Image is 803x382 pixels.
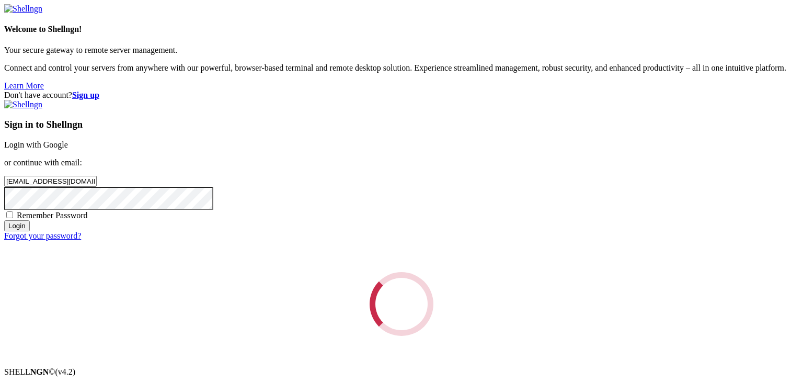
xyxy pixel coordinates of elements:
[72,91,99,99] a: Sign up
[4,140,68,149] a: Login with Google
[359,262,444,346] div: Loading...
[30,367,49,376] b: NGN
[4,367,75,376] span: SHELL ©
[4,91,799,100] div: Don't have account?
[4,81,44,90] a: Learn More
[4,176,97,187] input: Email address
[4,100,42,109] img: Shellngn
[55,367,76,376] span: 4.2.0
[4,25,799,34] h4: Welcome to Shellngn!
[4,231,81,240] a: Forgot your password?
[6,211,13,218] input: Remember Password
[4,4,42,14] img: Shellngn
[4,46,799,55] p: Your secure gateway to remote server management.
[4,119,799,130] h3: Sign in to Shellngn
[4,158,799,167] p: or continue with email:
[4,220,30,231] input: Login
[4,63,799,73] p: Connect and control your servers from anywhere with our powerful, browser-based terminal and remo...
[17,211,88,220] span: Remember Password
